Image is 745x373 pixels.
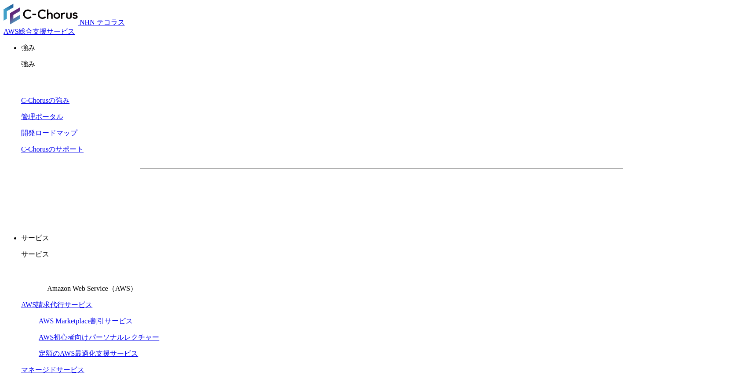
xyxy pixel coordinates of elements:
p: 強み [21,43,741,53]
a: 定額のAWS最適化支援サービス [39,350,138,357]
img: AWS総合支援サービス C-Chorus [4,4,78,25]
a: C-Chorusのサポート [21,145,84,153]
a: 管理ポータル [21,113,63,120]
img: 矢印 [513,192,520,196]
span: Amazon Web Service（AWS） [47,285,137,292]
img: Amazon Web Service（AWS） [21,266,46,291]
a: 資料を請求する [236,183,377,205]
p: サービス [21,234,741,243]
a: C-Chorusの強み [21,97,69,104]
p: サービス [21,250,741,259]
img: 矢印 [363,192,370,196]
a: AWS請求代行サービス [21,301,92,308]
a: AWS初心者向けパーソナルレクチャー [39,333,159,341]
a: まずは相談する [386,183,527,205]
a: AWS総合支援サービス C-Chorus NHN テコラスAWS総合支援サービス [4,18,125,35]
a: 開発ロードマップ [21,129,77,137]
p: 強み [21,60,741,69]
a: AWS Marketplace割引サービス [39,317,133,325]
